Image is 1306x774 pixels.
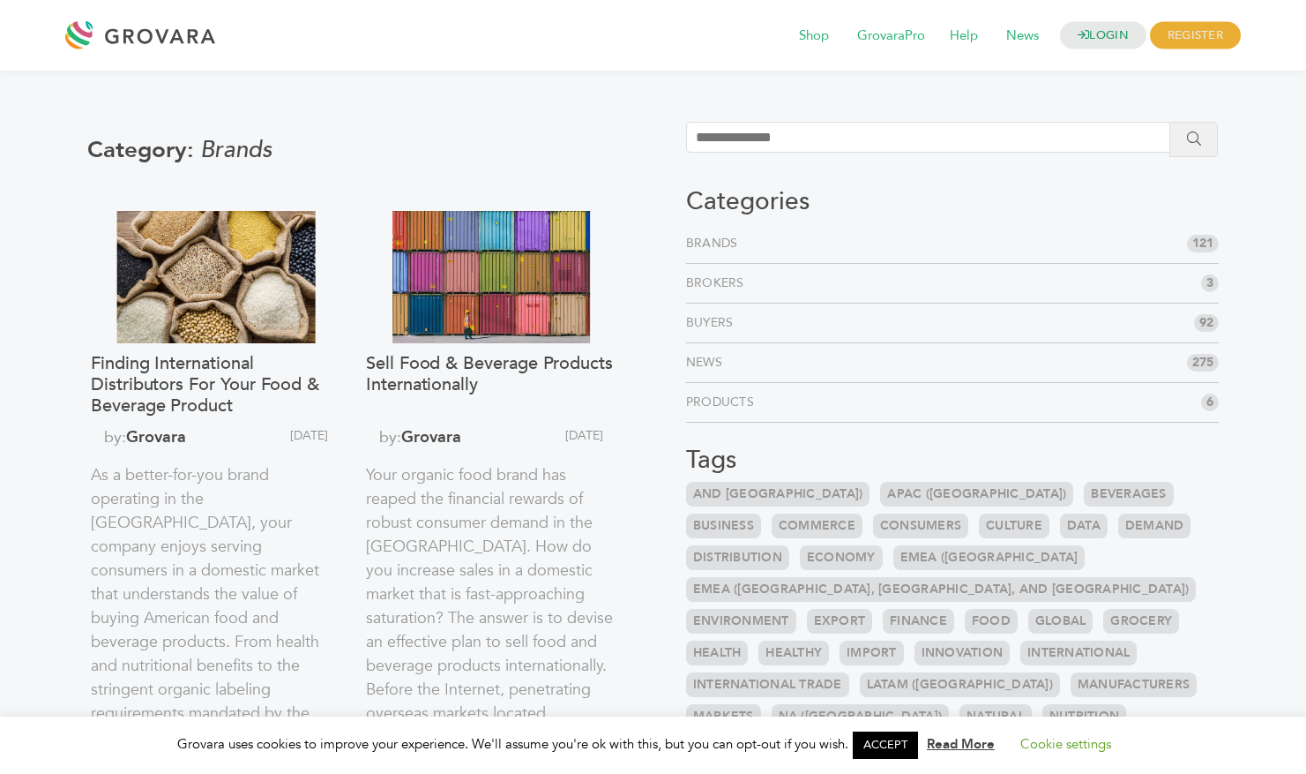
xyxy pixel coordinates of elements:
span: [DATE] [494,425,616,449]
span: Grovara uses cookies to improve your experience. We'll assume you're ok with this, but you can op... [177,735,1129,753]
a: Products [686,394,761,411]
span: GrovaraPro [845,19,937,53]
a: Finding International Distributors for Your Food & Beverage Product [91,353,341,417]
a: Grocery [1103,609,1179,634]
a: Natural [959,704,1032,729]
a: Sell Food & Beverage Products Internationally [366,353,616,417]
span: REGISTER [1150,22,1241,49]
a: Finance [883,609,954,634]
span: by: [91,425,218,449]
a: Cookie settings [1020,735,1111,753]
p: Your organic food brand has reaped the financial rewards of robust consumer demand in the [GEOGRA... [366,463,616,773]
a: Consumers [873,514,968,538]
span: 6 [1201,394,1219,411]
a: Grovara [401,426,461,448]
a: Culture [979,514,1049,538]
a: and [GEOGRAPHIC_DATA]) [686,482,870,507]
a: Environment [686,609,796,634]
a: Shop [787,26,841,46]
a: Export [807,609,873,634]
a: Economy [800,545,883,570]
a: Innovation [914,641,1011,665]
a: EMEA ([GEOGRAPHIC_DATA] [893,545,1086,570]
a: Commerce [772,514,862,538]
span: 3 [1201,274,1219,292]
span: Shop [787,19,841,53]
a: International Trade [686,673,849,697]
a: Demand [1118,514,1191,538]
a: GrovaraPro [845,26,937,46]
span: 92 [1194,314,1219,332]
a: LOGIN [1060,22,1146,49]
a: APAC ([GEOGRAPHIC_DATA]) [880,482,1073,507]
span: 275 [1187,354,1219,372]
a: Read More [927,735,995,753]
span: Brands [200,134,272,166]
a: NA ([GEOGRAPHIC_DATA]) [772,704,950,729]
a: Import [840,641,904,665]
a: Markets [686,704,761,729]
a: Food [965,609,1018,634]
span: by: [366,425,493,449]
a: Global [1028,609,1093,634]
span: Category [87,134,200,166]
a: Brands [686,235,745,252]
a: LATAM ([GEOGRAPHIC_DATA]) [860,673,1060,697]
a: News [994,26,1051,46]
a: Health [686,641,749,665]
a: International [1020,641,1137,665]
span: [DATE] [219,425,341,449]
a: Brokers [686,274,751,292]
span: Help [937,19,990,53]
a: Buyers [686,314,741,332]
a: Help [937,26,990,46]
a: Manufacturers [1071,673,1197,697]
a: News [686,354,729,372]
a: ACCEPT [853,732,918,759]
p: As a better-for-you brand operating in the [GEOGRAPHIC_DATA], your company enjoys serving consume... [91,463,341,773]
span: News [994,19,1051,53]
a: Healthy [758,641,829,665]
a: Beverages [1084,482,1173,507]
a: Distribution [686,545,789,570]
a: EMEA ([GEOGRAPHIC_DATA], [GEOGRAPHIC_DATA], and [GEOGRAPHIC_DATA]) [686,577,1197,602]
h3: Categories [686,187,1219,217]
a: Data [1060,514,1108,538]
a: Grovara [126,426,186,448]
a: Business [686,514,761,538]
span: 121 [1187,235,1219,252]
a: Nutrition [1042,704,1126,729]
h3: Tags [686,446,1219,476]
